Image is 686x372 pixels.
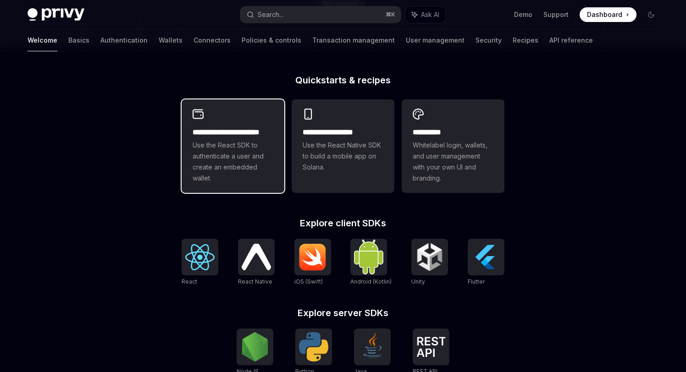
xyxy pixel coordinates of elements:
[238,239,275,286] a: React NativeReact Native
[182,278,197,285] span: React
[421,10,439,19] span: Ask AI
[240,332,270,361] img: NodeJS
[350,239,392,286] a: Android (Kotlin)Android (Kotlin)
[587,10,622,19] span: Dashboard
[549,29,593,51] a: API reference
[28,8,84,21] img: dark logo
[182,239,218,286] a: ReactReact
[354,240,383,274] img: Android (Kotlin)
[402,99,504,193] a: **** *****Whitelabel login, wallets, and user management with your own UI and branding.
[28,29,57,51] a: Welcome
[406,29,465,51] a: User management
[513,29,538,51] a: Recipes
[312,29,395,51] a: Transaction management
[471,242,501,272] img: Flutter
[242,244,271,270] img: React Native
[543,10,569,19] a: Support
[411,278,425,285] span: Unity
[476,29,502,51] a: Security
[100,29,148,51] a: Authentication
[580,7,636,22] a: Dashboard
[159,29,183,51] a: Wallets
[258,9,283,20] div: Search...
[185,244,215,270] img: React
[299,332,328,361] img: Python
[193,140,273,184] span: Use the React SDK to authenticate a user and create an embedded wallet.
[182,308,504,317] h2: Explore server SDKs
[415,242,444,272] img: Unity
[294,278,323,285] span: iOS (Swift)
[644,7,658,22] button: Toggle dark mode
[194,29,231,51] a: Connectors
[292,99,394,193] a: **** **** **** ***Use the React Native SDK to build a mobile app on Solana.
[294,239,331,286] a: iOS (Swift)iOS (Swift)
[405,6,446,23] button: Ask AI
[242,29,301,51] a: Policies & controls
[514,10,532,19] a: Demo
[413,140,493,184] span: Whitelabel login, wallets, and user management with your own UI and branding.
[298,243,327,271] img: iOS (Swift)
[240,6,401,23] button: Search...⌘K
[411,239,448,286] a: UnityUnity
[350,278,392,285] span: Android (Kotlin)
[68,29,89,51] a: Basics
[182,219,504,228] h2: Explore client SDKs
[468,239,504,286] a: FlutterFlutter
[386,11,395,18] span: ⌘ K
[182,76,504,85] h2: Quickstarts & recipes
[238,278,272,285] span: React Native
[358,332,387,361] img: Java
[303,140,383,173] span: Use the React Native SDK to build a mobile app on Solana.
[416,337,446,357] img: REST API
[468,278,485,285] span: Flutter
